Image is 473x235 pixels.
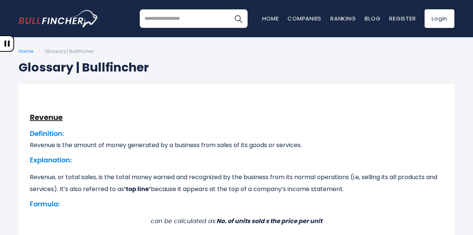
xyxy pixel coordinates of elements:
[45,48,94,55] span: Glossary | Bullfincher
[151,218,322,224] i: can be calculated as:
[30,139,443,151] p: Revenue is the amount of money generated by a business from sales of its goods or services.
[30,171,443,195] p: Revenue, or total sales, is the total money earned and recognized by the business from its normal...
[124,186,151,192] strong: ‘top line’
[30,157,443,164] h3: Explanation:
[330,15,356,22] a: Ranking
[19,10,99,27] a: Go to homepage
[365,15,380,22] a: Blog
[19,48,34,55] a: Home
[229,9,248,28] button: Search
[389,15,416,22] a: Register
[30,114,443,121] h2: Revenue
[30,201,443,208] h3: Formula:
[288,15,321,22] a: Companies
[425,9,454,28] a: Login
[216,218,322,224] strong: No. of units sold x the price per unit
[19,10,99,27] img: bullfincher logo
[262,15,279,22] a: Home
[30,131,443,137] h3: Definition:
[19,48,454,55] ul: /
[19,58,454,76] h1: Glossary | Bullfincher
